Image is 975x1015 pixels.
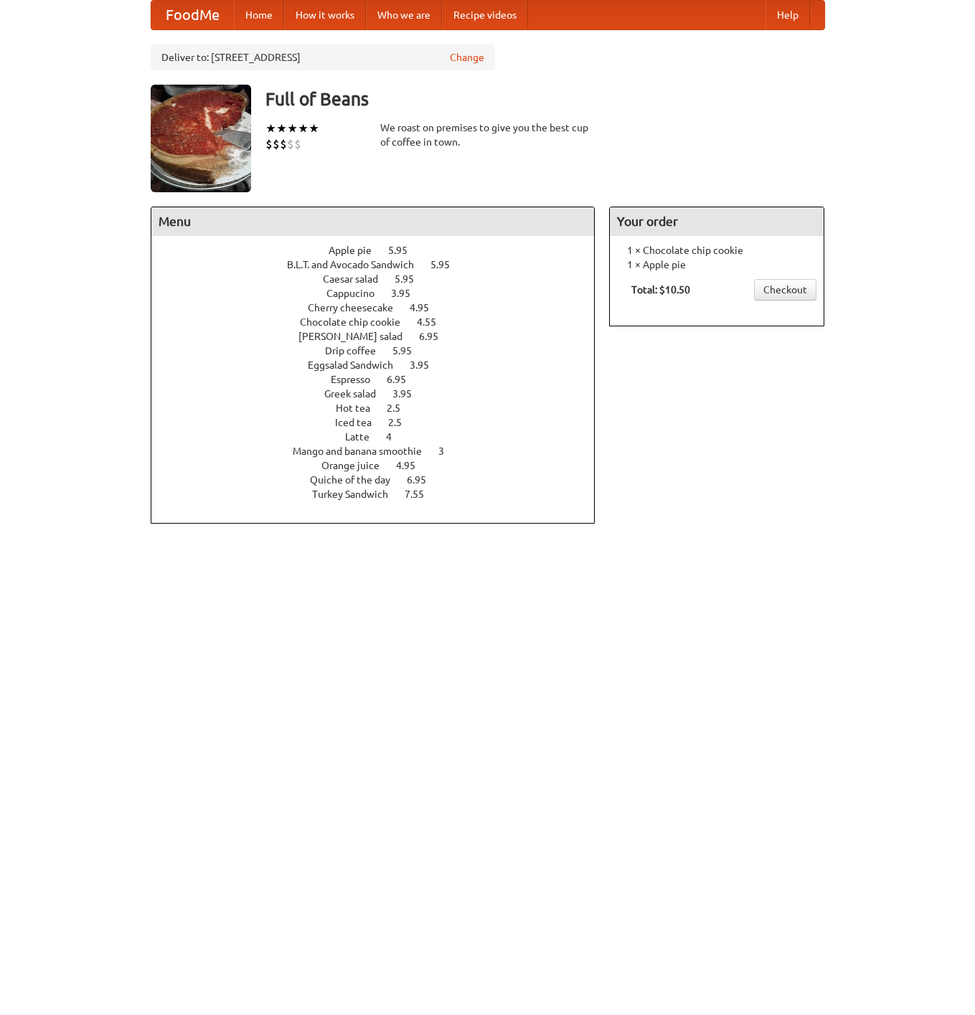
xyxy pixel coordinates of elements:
[336,402,385,414] span: Hot tea
[151,207,595,236] h4: Menu
[336,402,427,414] a: Hot tea 2.5
[388,245,422,256] span: 5.95
[265,136,273,152] li: $
[325,345,390,357] span: Drip coffee
[329,245,386,256] span: Apple pie
[617,243,816,258] li: 1 × Chocolate chip cookie
[308,121,319,136] li: ★
[410,359,443,371] span: 3.95
[345,431,384,443] span: Latte
[151,85,251,192] img: angular.jpg
[410,302,443,313] span: 4.95
[395,273,428,285] span: 5.95
[287,259,428,270] span: B.L.T. and Avocado Sandwich
[310,474,405,486] span: Quiche of the day
[366,1,442,29] a: Who we are
[294,136,301,152] li: $
[387,374,420,385] span: 6.95
[419,331,453,342] span: 6.95
[331,374,433,385] a: Espresso 6.95
[265,121,276,136] li: ★
[391,288,425,299] span: 3.95
[151,44,495,70] div: Deliver to: [STREET_ADDRESS]
[388,417,416,428] span: 2.5
[293,445,436,457] span: Mango and banana smoothie
[151,1,234,29] a: FoodMe
[387,402,415,414] span: 2.5
[287,136,294,152] li: $
[335,417,428,428] a: Iced tea 2.5
[293,445,471,457] a: Mango and banana smoothie 3
[308,359,456,371] a: Eggsalad Sandwich 3.95
[766,1,810,29] a: Help
[325,345,438,357] a: Drip coffee 5.95
[298,331,465,342] a: [PERSON_NAME] salad 6.95
[265,85,825,113] h3: Full of Beans
[417,316,451,328] span: 4.55
[438,445,458,457] span: 3
[617,258,816,272] li: 1 × Apple pie
[392,345,426,357] span: 5.95
[287,259,476,270] a: B.L.T. and Avocado Sandwich 5.95
[386,431,406,443] span: 4
[324,388,390,400] span: Greek salad
[405,488,438,500] span: 7.55
[442,1,528,29] a: Recipe videos
[331,374,385,385] span: Espresso
[326,288,389,299] span: Cappucino
[326,288,437,299] a: Cappucino 3.95
[392,388,426,400] span: 3.95
[430,259,464,270] span: 5.95
[298,331,417,342] span: [PERSON_NAME] salad
[234,1,284,29] a: Home
[450,50,484,65] a: Change
[610,207,824,236] h4: Your order
[300,316,415,328] span: Chocolate chip cookie
[298,121,308,136] li: ★
[380,121,595,149] div: We roast on premises to give you the best cup of coffee in town.
[280,136,287,152] li: $
[321,460,442,471] a: Orange juice 4.95
[310,474,453,486] a: Quiche of the day 6.95
[276,121,287,136] li: ★
[323,273,392,285] span: Caesar salad
[287,121,298,136] li: ★
[300,316,463,328] a: Chocolate chip cookie 4.55
[323,273,441,285] a: Caesar salad 5.95
[308,359,408,371] span: Eggsalad Sandwich
[308,302,456,313] a: Cherry cheesecake 4.95
[407,474,441,486] span: 6.95
[321,460,394,471] span: Orange juice
[312,488,451,500] a: Turkey Sandwich 7.55
[631,284,690,296] b: Total: $10.50
[312,488,402,500] span: Turkey Sandwich
[284,1,366,29] a: How it works
[273,136,280,152] li: $
[754,279,816,301] a: Checkout
[335,417,386,428] span: Iced tea
[324,388,438,400] a: Greek salad 3.95
[396,460,430,471] span: 4.95
[345,431,418,443] a: Latte 4
[329,245,434,256] a: Apple pie 5.95
[308,302,408,313] span: Cherry cheesecake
